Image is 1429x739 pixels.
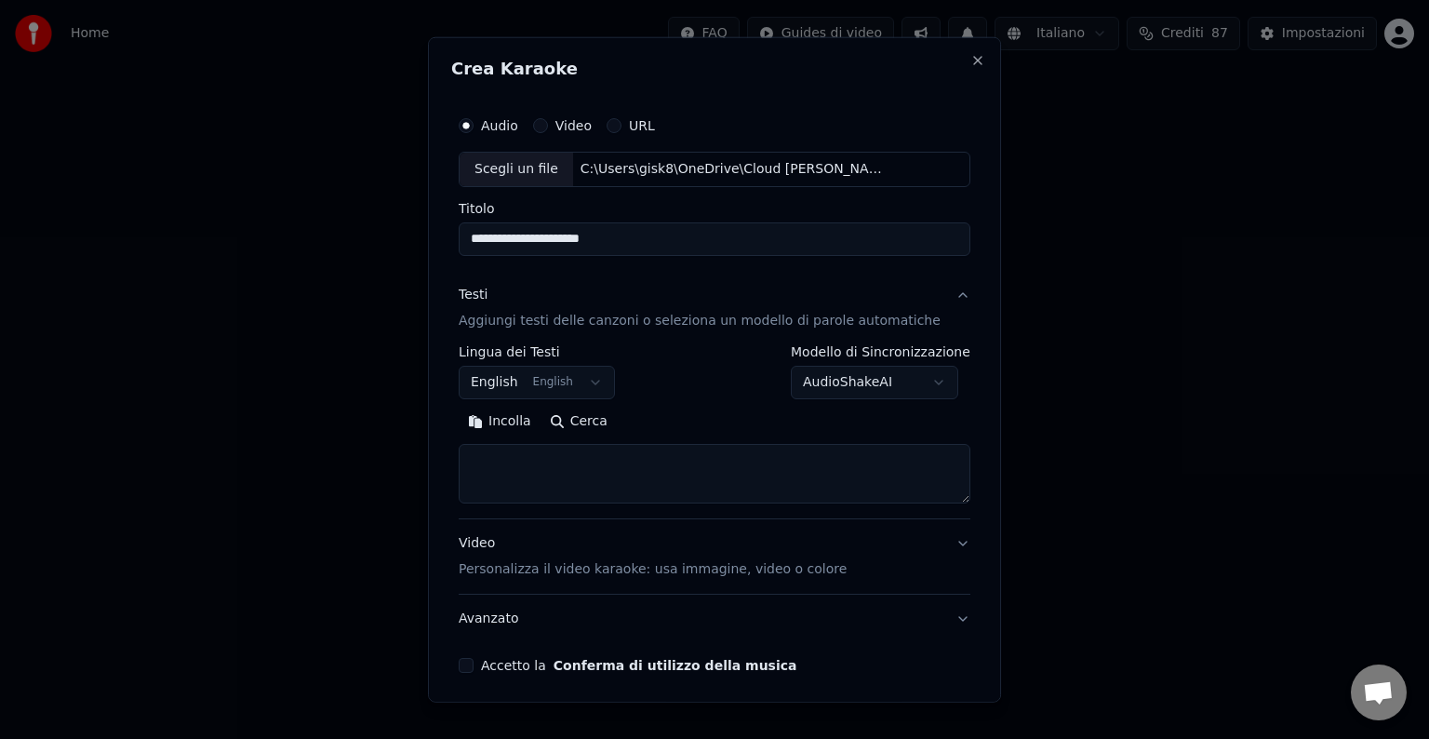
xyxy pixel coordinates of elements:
[554,659,797,672] button: Accetto la
[459,202,970,215] label: Titolo
[459,345,615,358] label: Lingua dei Testi
[459,595,970,643] button: Avanzato
[460,153,573,186] div: Scegli un file
[791,345,970,358] label: Modello di Sincronizzazione
[555,119,592,132] label: Video
[459,312,941,330] p: Aggiungi testi delle canzoni o seleziona un modello di parole automatiche
[481,659,796,672] label: Accetto la
[459,519,970,594] button: VideoPersonalizza il video karaoke: usa immagine, video o colore
[541,407,617,437] button: Cerca
[573,160,889,179] div: C:\Users\gisk8\OneDrive\Cloud [PERSON_NAME]\Musica [DATE]\Canzoni [DATE]\Canzoni [DATE] - [DATE] ...
[451,60,978,77] h2: Crea Karaoke
[459,286,487,304] div: Testi
[459,560,847,579] p: Personalizza il video karaoke: usa immagine, video o colore
[481,119,518,132] label: Audio
[459,271,970,345] button: TestiAggiungi testi delle canzoni o seleziona un modello di parole automatiche
[459,534,847,579] div: Video
[629,119,655,132] label: URL
[459,345,970,518] div: TestiAggiungi testi delle canzoni o seleziona un modello di parole automatiche
[459,407,541,437] button: Incolla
